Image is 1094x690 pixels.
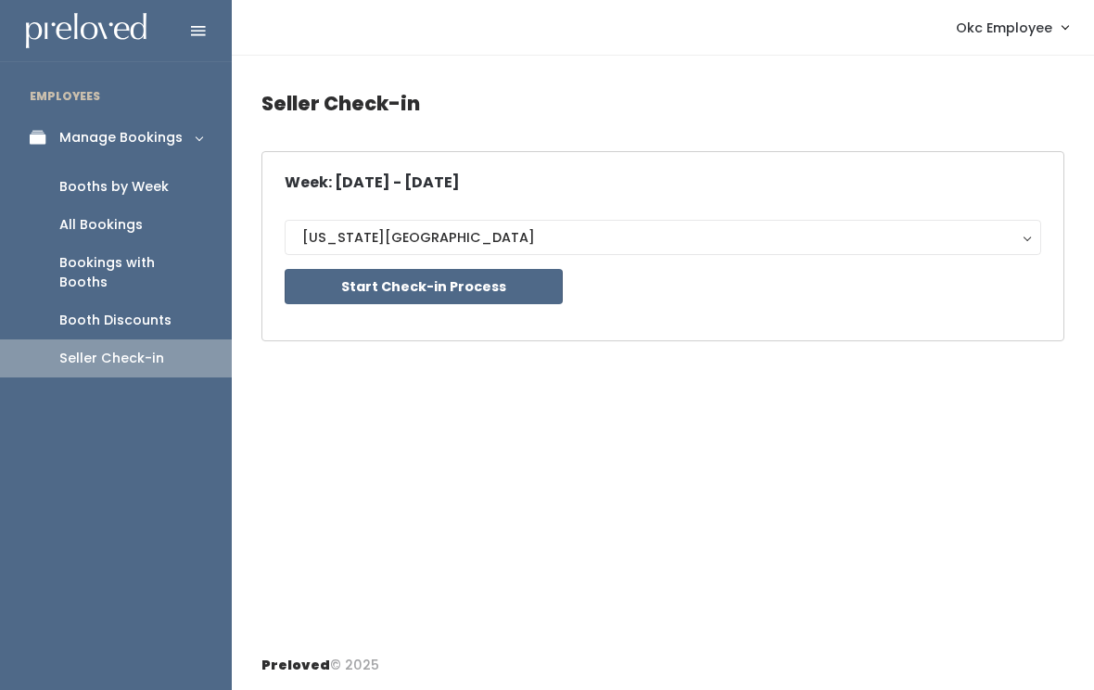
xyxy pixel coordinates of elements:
span: Okc Employee [956,18,1052,38]
div: [US_STATE][GEOGRAPHIC_DATA] [302,227,1024,248]
h5: Week: [DATE] - [DATE] [285,174,460,191]
div: All Bookings [59,215,143,235]
a: Okc Employee [937,7,1087,47]
img: preloved logo [26,13,146,49]
h4: Seller Check-in [261,78,1064,129]
div: Booths by Week [59,177,169,197]
button: [US_STATE][GEOGRAPHIC_DATA] [285,220,1041,255]
div: Seller Check-in [59,349,164,368]
span: Preloved [261,656,330,674]
button: Start Check-in Process [285,269,563,304]
div: Booth Discounts [59,311,172,330]
div: Manage Bookings [59,128,183,147]
div: Bookings with Booths [59,253,202,292]
div: © 2025 [261,641,379,675]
